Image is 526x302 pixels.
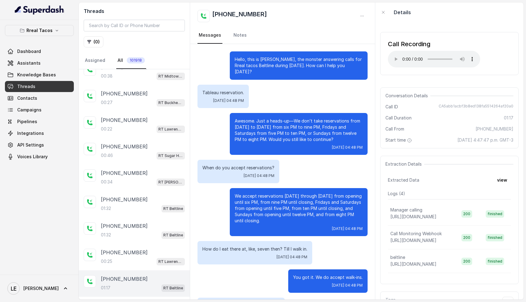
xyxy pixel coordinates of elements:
span: Extracted Data [388,177,419,183]
p: RT Lawrenceville [158,259,183,265]
span: [DATE] 04:48 PM [332,145,363,150]
span: [DATE] 04:48 PM [332,283,363,288]
p: RT Buckhead / EN [158,100,183,106]
a: All101918 [116,52,146,69]
a: Messages [197,27,222,44]
p: 01:32 [101,205,111,211]
a: [PERSON_NAME] [5,280,74,297]
p: How do I eat there at, like, seven then? Till I walk in. [202,246,307,252]
span: [URL][DOMAIN_NAME] [390,214,436,219]
p: RT Lawrenceville [158,126,183,132]
button: (0) [84,36,103,47]
span: Assistants [17,60,41,66]
span: Call From [385,126,404,132]
span: [URL][DOMAIN_NAME] [390,261,436,267]
p: RT Sugar Hill / EN [158,153,183,159]
span: Voices Library [17,154,48,160]
p: When do you accept reservations? [202,165,274,171]
span: Conversation Details [385,93,430,99]
p: RT Beltline [163,232,183,238]
p: beltline [390,254,405,260]
p: [PHONE_NUMBER] [101,275,148,283]
p: [PHONE_NUMBER] [101,143,148,150]
p: [PHONE_NUMBER] [101,169,148,177]
p: [PHONE_NUMBER] [101,90,148,97]
p: 00:27 [101,99,113,106]
span: Knowledge Bases [17,72,56,78]
span: finished [486,258,504,265]
a: Voices Library [5,151,74,162]
span: [DATE] 04:48 PM [213,98,244,103]
p: 00:34 [101,179,113,185]
p: [PHONE_NUMBER] [101,222,148,230]
nav: Tabs [84,52,185,69]
nav: Tabs [197,27,368,44]
span: Extraction Details [385,161,424,167]
span: finished [486,234,504,241]
h2: [PHONE_NUMBER] [212,10,267,22]
input: Search by Call ID or Phone Number [84,20,185,31]
p: RT Beltline [163,206,183,212]
p: We accept reservations [DATE] through [DATE] from opening until six PM, from nine PM until closin... [235,193,363,224]
p: RT Beltline [163,285,183,291]
a: Assigned [84,52,106,69]
p: [PHONE_NUMBER] [101,116,148,124]
p: [PHONE_NUMBER] [101,196,148,203]
p: 01:32 [101,232,111,238]
span: Start time [385,137,413,143]
p: Details [394,9,411,16]
span: Call ID [385,104,398,110]
p: RT Midtown / EN [158,73,183,79]
span: [DATE] 04:48 PM [332,226,363,231]
span: [DATE] 04:48 PM [244,173,274,178]
span: Dashboard [17,48,41,54]
p: 01:17 [101,285,110,291]
p: Hello, this is [PERSON_NAME], the monster answering calls for Rreal tacos Beltline during [DATE].... [235,56,363,75]
span: [DATE] 4:47:47 p.m. GMT-3 [457,137,513,143]
p: You got it. We do accept walk-ins. [293,274,363,280]
span: 200 [461,234,472,241]
a: Contacts [5,93,74,104]
button: Rreal Tacos [5,25,74,36]
p: RT [PERSON_NAME][GEOGRAPHIC_DATA] / EN [158,179,183,185]
p: Call Monitoring Webhook [390,231,442,237]
span: [PERSON_NAME] [23,285,59,292]
span: Call Duration [385,115,412,121]
p: Rreal Tacos [26,27,53,34]
span: Campaigns [17,107,42,113]
span: [DATE] 04:48 PM [277,255,307,260]
a: Integrations [5,128,74,139]
a: API Settings [5,139,74,151]
span: Pipelines [17,119,37,125]
span: Threads [17,83,35,90]
div: Call Recording [388,40,480,48]
text: LE [11,285,17,292]
p: [PHONE_NUMBER] [101,249,148,256]
p: 00:38 [101,73,113,79]
span: 101918 [127,57,145,63]
img: light.svg [15,5,64,15]
a: Threads [5,81,74,92]
span: 01:17 [504,115,513,121]
a: Assistants [5,58,74,69]
button: view [493,175,511,186]
audio: Your browser does not support the audio element. [388,51,480,67]
span: Contacts [17,95,37,101]
span: Integrations [17,130,44,136]
p: Tableau reservation. [202,90,244,96]
h2: Threads [84,7,185,15]
p: Manager calling [390,207,422,213]
span: CA5abb1acbf3b8ed138fa5514264af20a0 [439,104,513,110]
p: 00:25 [101,258,112,264]
span: API Settings [17,142,44,148]
span: 200 [461,258,472,265]
p: Logs ( 4 ) [388,191,511,197]
span: [URL][DOMAIN_NAME] [390,238,436,243]
span: 200 [461,210,472,218]
span: finished [486,210,504,218]
p: baseExtractions [390,278,424,284]
p: 00:22 [101,126,112,132]
a: Notes [232,27,248,44]
a: Knowledge Bases [5,69,74,80]
p: Awesome. Just a heads-up—We don’t take reservations from [DATE] to [DATE] from six PM to nine PM,... [235,118,363,143]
